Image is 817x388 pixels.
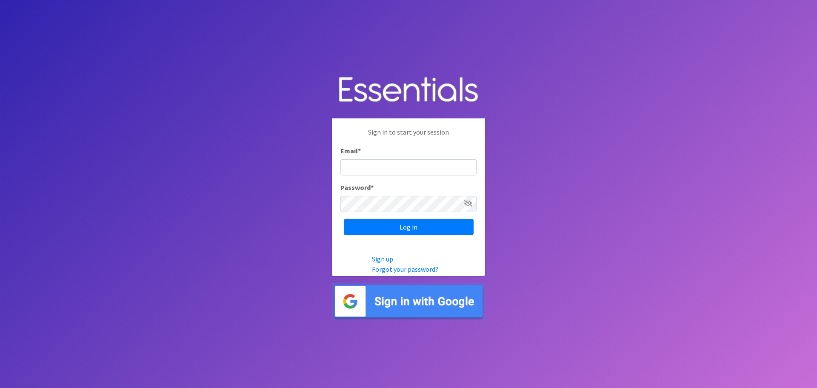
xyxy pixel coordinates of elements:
[332,68,485,112] img: Human Essentials
[358,147,361,155] abbr: required
[344,219,474,235] input: Log in
[340,127,477,146] p: Sign in to start your session
[371,183,374,192] abbr: required
[372,265,438,273] a: Forgot your password?
[340,182,374,193] label: Password
[332,283,485,320] img: Sign in with Google
[340,146,361,156] label: Email
[372,255,393,263] a: Sign up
